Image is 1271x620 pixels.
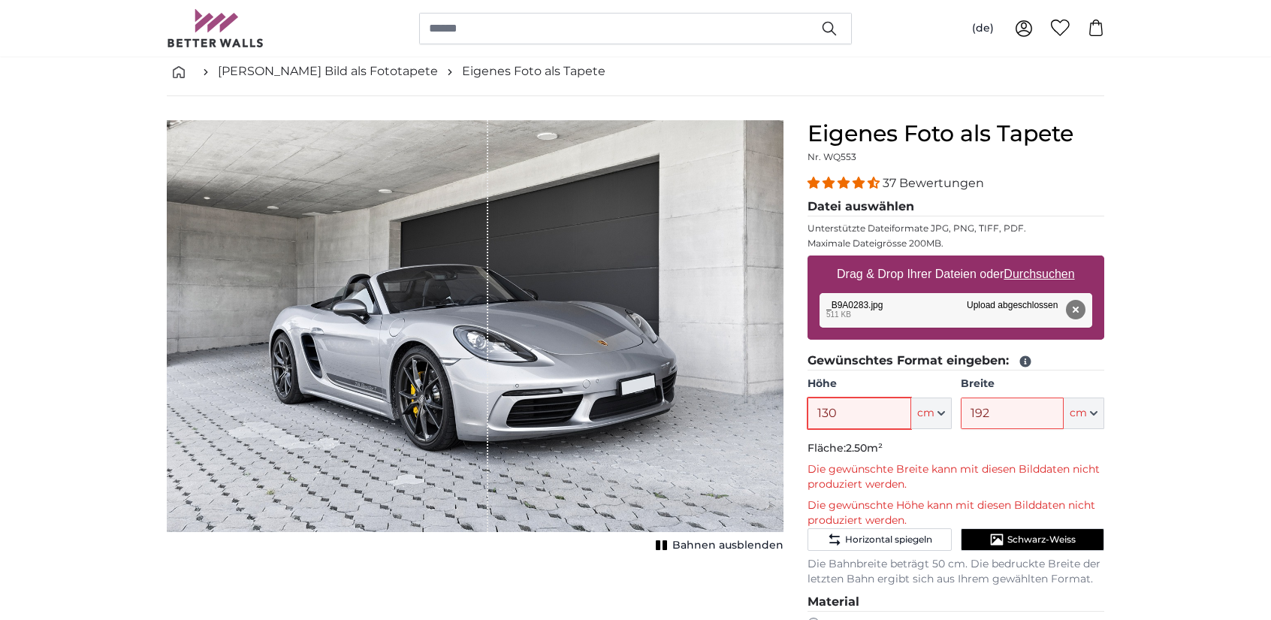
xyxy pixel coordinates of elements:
[808,151,856,162] span: Nr. WQ553
[808,237,1104,250] p: Maximale Dateigrösse 200MB.
[808,528,951,551] button: Horizontal spiegeln
[808,120,1104,147] h1: Eigenes Foto als Tapete
[808,462,1104,492] p: Die gewünschte Breite kann mit diesen Bilddaten nicht produziert werden.
[651,535,783,556] button: Bahnen ausblenden
[808,222,1104,234] p: Unterstützte Dateiformate JPG, PNG, TIFF, PDF.
[961,528,1104,551] button: Schwarz-Weiss
[672,538,783,553] span: Bahnen ausblenden
[961,377,1104,392] label: Breite
[845,534,932,546] span: Horizontal spiegeln
[808,557,1104,587] p: Die Bahnbreite beträgt 50 cm. Die bedruckte Breite der letzten Bahn ergibt sich aus Ihrem gewählt...
[808,176,883,190] span: 4.32 stars
[911,398,952,429] button: cm
[808,352,1104,370] legend: Gewünschtes Format eingeben:
[167,120,783,556] div: 1 of 1
[808,441,1104,456] p: Fläche:
[808,377,951,392] label: Höhe
[218,62,438,80] a: [PERSON_NAME] Bild als Fototapete
[1007,534,1076,546] span: Schwarz-Weiss
[462,62,605,80] a: Eigenes Foto als Tapete
[1064,398,1104,429] button: cm
[808,593,1104,612] legend: Material
[917,406,934,421] span: cm
[1004,268,1075,280] u: Durchsuchen
[883,176,984,190] span: 37 Bewertungen
[831,259,1081,289] label: Drag & Drop Ihrer Dateien oder
[960,15,1006,42] button: (de)
[808,498,1104,528] p: Die gewünschte Höhe kann mit diesen Bilddaten nicht produziert werden.
[167,9,264,47] img: Betterwalls
[1070,406,1087,421] span: cm
[846,441,883,455] span: 2.50m²
[808,198,1104,216] legend: Datei auswählen
[167,47,1104,96] nav: breadcrumbs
